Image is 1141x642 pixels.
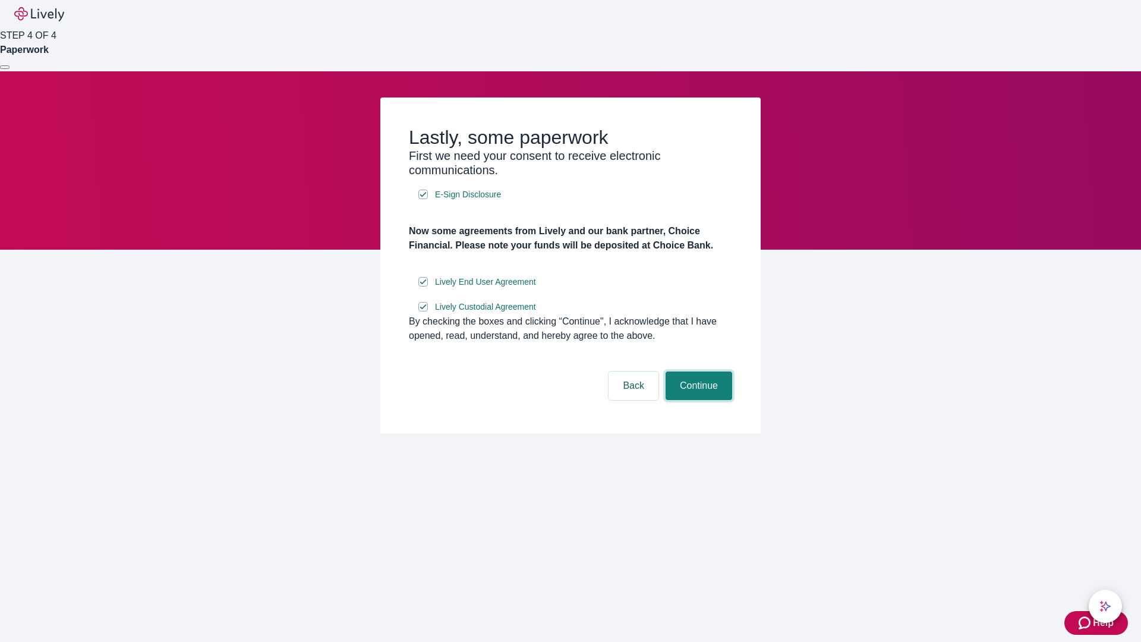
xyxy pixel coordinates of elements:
[666,372,732,400] button: Continue
[1089,590,1122,623] button: chat
[409,224,732,253] h4: Now some agreements from Lively and our bank partner, Choice Financial. Please note your funds wi...
[409,149,732,177] h3: First we need your consent to receive electronic communications.
[435,188,501,201] span: E-Sign Disclosure
[1093,616,1114,630] span: Help
[435,301,536,313] span: Lively Custodial Agreement
[433,187,503,202] a: e-sign disclosure document
[1079,616,1093,630] svg: Zendesk support icon
[433,275,538,289] a: e-sign disclosure document
[433,300,538,314] a: e-sign disclosure document
[409,314,732,343] div: By checking the boxes and clicking “Continue", I acknowledge that I have opened, read, understand...
[435,276,536,288] span: Lively End User Agreement
[609,372,658,400] button: Back
[1064,611,1128,635] button: Zendesk support iconHelp
[409,126,732,149] h2: Lastly, some paperwork
[14,7,64,21] img: Lively
[1099,600,1111,612] svg: Lively AI Assistant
